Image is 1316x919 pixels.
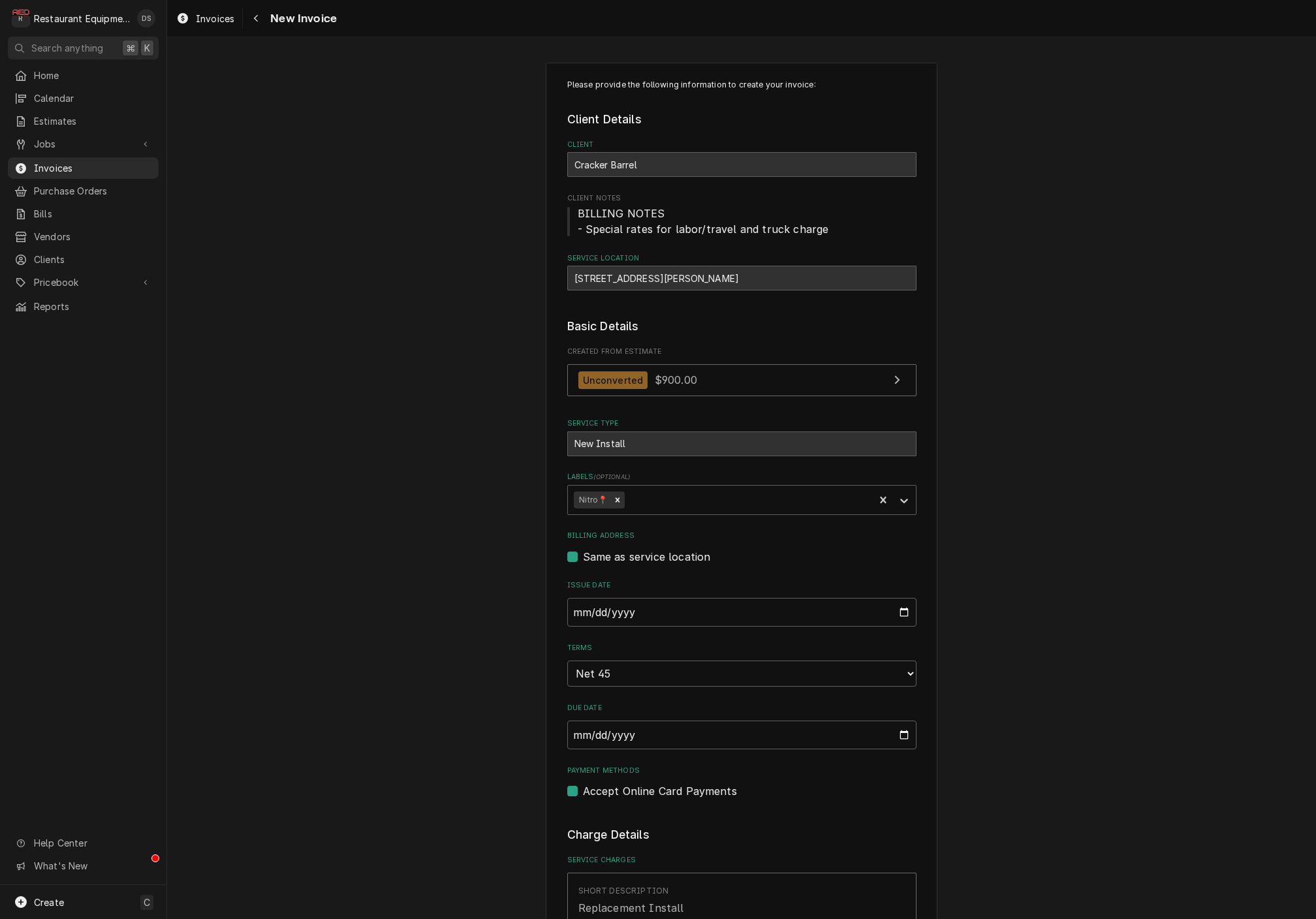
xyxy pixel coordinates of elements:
[567,152,916,177] div: Cracker Barrel
[567,140,916,177] div: Client
[567,347,916,357] span: Created From Estimate
[8,296,159,317] a: Reports
[8,37,159,59] button: Search anything⌘K
[12,9,30,27] div: R
[567,703,916,713] label: Due Date
[567,766,916,776] label: Payment Methods
[567,193,916,237] div: Client Notes
[34,859,151,873] span: What's New
[567,193,916,204] span: Client Notes
[578,900,684,916] div: Replacement Install
[8,65,159,86] a: Home
[8,87,159,109] a: Calendar
[567,531,916,541] label: Billing Address
[567,531,916,564] div: Billing Address
[610,491,625,508] div: Remove Nitro📍
[8,133,159,155] a: Go to Jobs
[34,12,130,25] div: Restaurant Equipment Diagnostics
[34,275,133,289] span: Pricebook
[34,137,133,151] span: Jobs
[8,855,159,877] a: Go to What's New
[574,491,610,508] div: Nitro📍
[567,253,916,290] div: Service Location
[34,91,152,105] span: Calendar
[12,9,30,27] div: Restaurant Equipment Diagnostics's Avatar
[144,41,150,55] span: K
[171,8,240,29] a: Invoices
[567,598,916,627] input: yyyy-mm-dd
[34,836,151,850] span: Help Center
[567,580,916,591] label: Issue Date
[567,855,916,865] label: Service Charges
[578,371,648,389] div: Unconverted
[31,41,103,55] span: Search anything
[34,161,152,175] span: Invoices
[655,373,697,386] span: $900.00
[593,473,630,480] span: ( optional )
[567,580,916,627] div: Issue Date
[567,826,916,843] legend: Charge Details
[567,703,916,749] div: Due Date
[567,253,916,264] label: Service Location
[578,885,669,897] div: Short Description
[567,418,916,429] label: Service Type
[34,300,152,313] span: Reports
[266,10,337,27] span: New Invoice
[583,783,737,799] label: Accept Online Card Payments
[34,253,152,266] span: Clients
[34,230,152,243] span: Vendors
[567,766,916,799] div: Payment Methods
[144,896,150,909] span: C
[567,111,916,128] legend: Client Details
[567,347,916,403] div: Created From Estimate
[583,549,711,565] label: Same as service location
[8,110,159,132] a: Estimates
[567,643,916,653] label: Terms
[34,69,152,82] span: Home
[578,207,829,236] span: BILLING NOTES - Special rates for labor/travel and truck charge
[34,184,152,198] span: Purchase Orders
[8,203,159,225] a: Bills
[567,79,916,91] p: Please provide the following information to create your invoice:
[8,157,159,179] a: Invoices
[137,9,155,27] div: DS
[567,318,916,335] legend: Basic Details
[567,364,916,396] a: View Estimate
[567,472,916,482] label: Labels
[34,207,152,221] span: Bills
[34,897,64,908] span: Create
[8,226,159,247] a: Vendors
[196,12,234,25] span: Invoices
[567,721,916,749] input: yyyy-mm-dd
[126,41,135,55] span: ⌘
[8,180,159,202] a: Purchase Orders
[8,272,159,293] a: Go to Pricebook
[567,431,916,456] div: New Install
[567,643,916,687] div: Terms
[245,8,266,29] button: Navigate back
[34,114,152,128] span: Estimates
[8,832,159,854] a: Go to Help Center
[567,140,916,150] label: Client
[567,418,916,456] div: Service Type
[567,266,916,290] div: 193 - Crosslanes / 11 Goff Xing, Cross Lanes, WV 25313
[567,206,916,237] span: Client Notes
[137,9,155,27] div: Derek Stewart's Avatar
[8,249,159,270] a: Clients
[567,472,916,514] div: Labels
